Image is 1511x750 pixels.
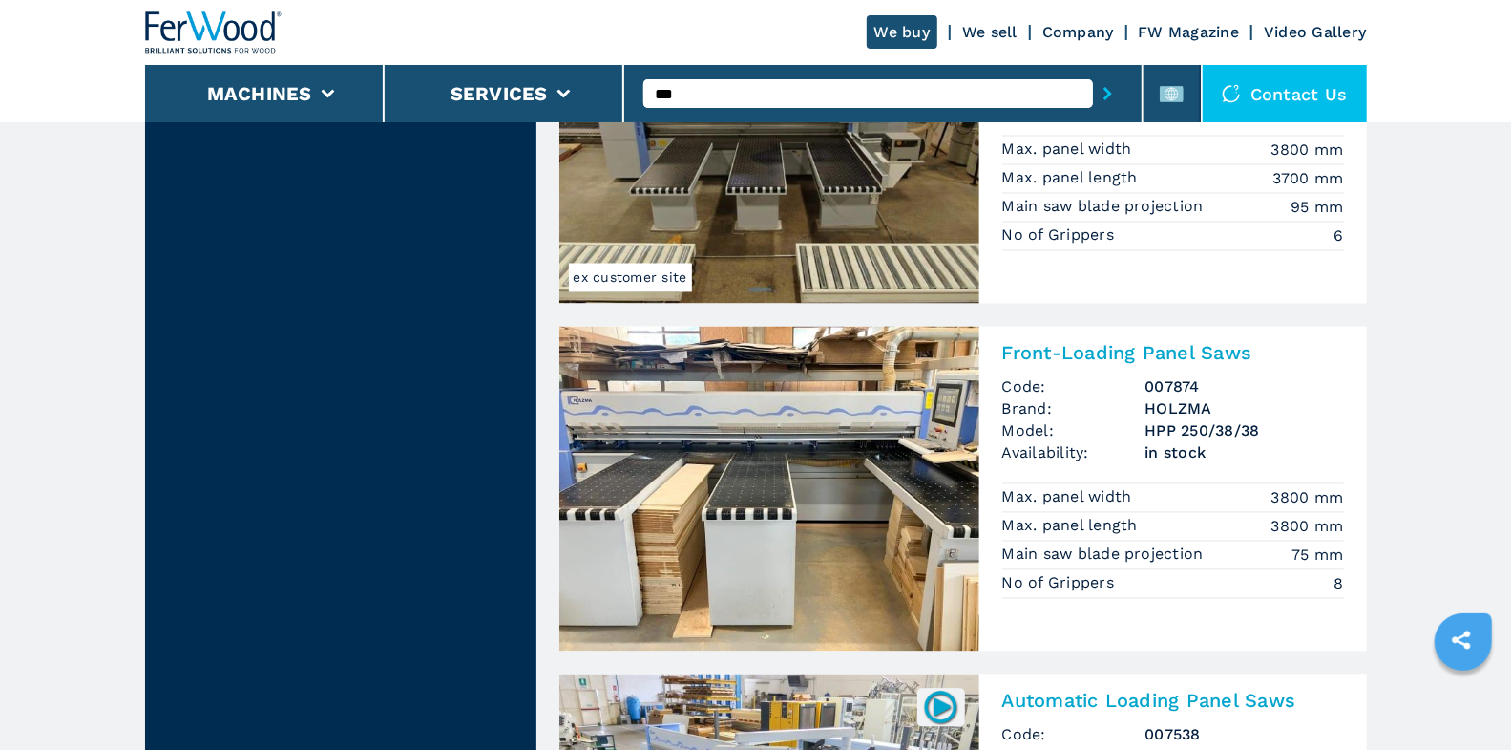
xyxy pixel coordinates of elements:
[559,327,1367,652] a: Front-Loading Panel Saws HOLZMA HPP 250/38/38Front-Loading Panel SawsCode:007874Brand:HOLZMAModel...
[1002,139,1137,161] p: Max. panel width
[867,15,938,49] a: We buy
[962,23,1018,41] a: We sell
[1291,197,1343,219] em: 95 mm
[1145,420,1344,442] h3: HPP 250/38/38
[1271,139,1344,161] em: 3800 mm
[1002,420,1145,442] span: Model:
[1002,487,1137,508] p: Max. panel width
[1002,398,1145,420] span: Brand:
[1145,724,1344,746] h3: 007538
[1002,516,1144,537] p: Max. panel length
[1139,23,1240,41] a: FW Magazine
[1002,545,1209,566] p: Main saw blade projection
[1203,65,1367,122] div: Contact us
[559,327,979,652] img: Front-Loading Panel Saws HOLZMA HPP 250/38/38
[207,82,312,105] button: Machines
[1002,168,1144,189] p: Max. panel length
[1002,442,1145,464] span: Availability:
[1145,376,1344,398] h3: 007874
[1264,23,1366,41] a: Video Gallery
[1145,442,1344,464] span: in stock
[145,11,283,54] img: Ferwood
[1430,664,1497,736] iframe: Chat
[569,264,692,292] span: ex customer site
[1271,487,1344,509] em: 3800 mm
[1093,72,1123,116] button: submit-button
[451,82,548,105] button: Services
[1002,342,1344,365] h2: Front-Loading Panel Saws
[1002,724,1145,746] span: Code:
[1002,573,1120,594] p: No of Grippers
[1002,225,1120,246] p: No of Grippers
[1222,84,1241,103] img: Contact us
[1002,197,1209,218] p: Main saw blade projection
[922,689,959,726] img: 007538
[1042,23,1114,41] a: Company
[1271,516,1344,538] em: 3800 mm
[1333,573,1343,595] em: 8
[1273,168,1344,190] em: 3700 mm
[1291,545,1343,567] em: 75 mm
[1002,690,1344,713] h2: Automatic Loading Panel Saws
[1002,376,1145,398] span: Code:
[1438,616,1485,664] a: sharethis
[1333,225,1343,247] em: 6
[1145,398,1344,420] h3: HOLZMA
